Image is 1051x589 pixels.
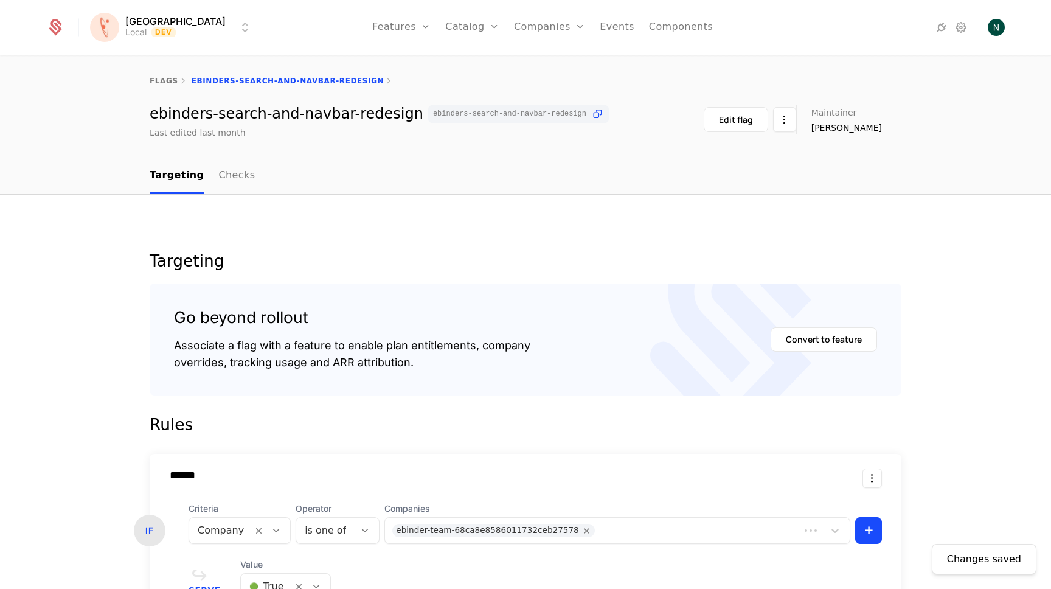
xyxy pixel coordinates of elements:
div: Remove ebinder-team-68ca8e8586011732ceb27578 [579,524,595,537]
span: Maintainer [811,108,857,117]
span: ebinders-search-and-navbar-redesign [433,110,586,117]
div: Last edited last month [150,127,246,139]
img: Neven Jovic [988,19,1005,36]
button: Edit flag [704,107,768,132]
a: Checks [218,158,255,194]
button: Select action [773,107,796,132]
div: Go beyond rollout [174,308,530,327]
button: + [855,517,882,544]
a: flags [150,77,178,85]
nav: Main [150,158,901,194]
div: Rules [150,415,901,434]
div: Local [125,26,147,38]
span: Dev [151,27,176,37]
span: [PERSON_NAME] [811,122,882,134]
a: Settings [954,20,968,35]
div: Changes saved [947,552,1021,566]
span: Criteria [189,503,291,515]
span: [GEOGRAPHIC_DATA] [125,16,226,26]
a: Integrations [934,20,949,35]
div: Targeting [150,253,901,269]
div: Associate a flag with a feature to enable plan entitlements, company overrides, tracking usage an... [174,337,530,371]
ul: Choose Sub Page [150,158,255,194]
div: Edit flag [719,114,753,126]
span: Value [240,559,331,571]
span: Companies [384,503,850,515]
button: Open user button [988,19,1005,36]
img: Florence [90,13,119,42]
button: Select environment [94,14,252,41]
div: ebinder-team-68ca8e8586011732ceb27578 [396,524,578,537]
button: Convert to feature [771,327,877,352]
div: IF [134,515,165,546]
button: Select action [862,469,882,488]
div: ebinders-search-and-navbar-redesign [150,105,609,123]
span: Operator [296,503,380,515]
a: Targeting [150,158,204,194]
